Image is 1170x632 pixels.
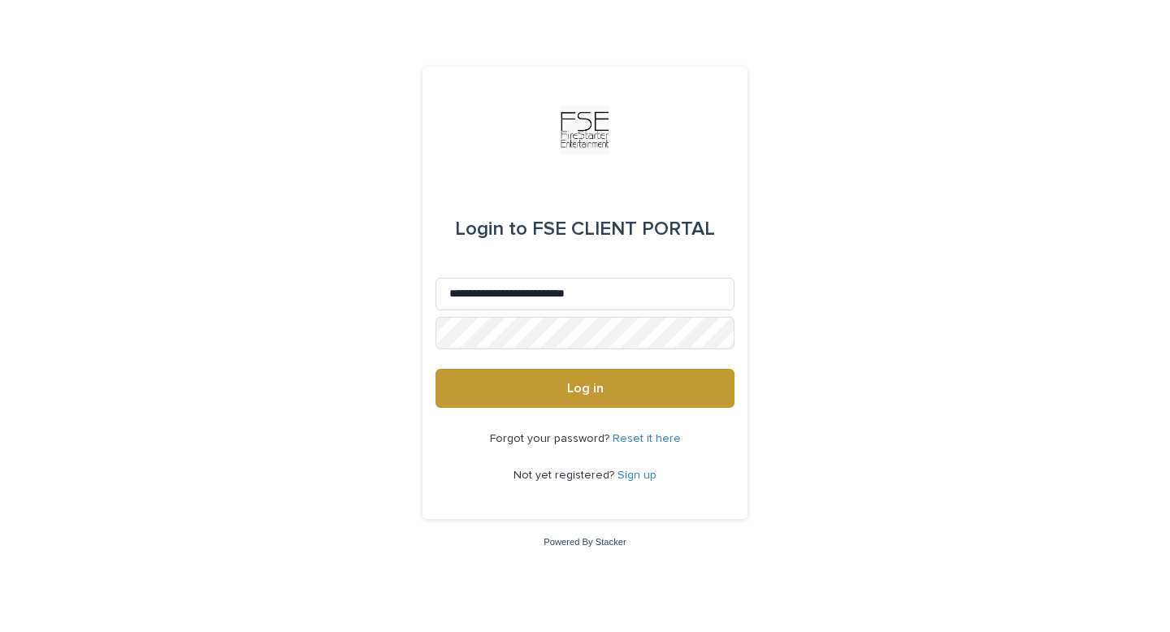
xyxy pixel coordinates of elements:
[613,433,681,444] a: Reset it here
[567,382,604,395] span: Log in
[435,369,734,408] button: Log in
[544,537,626,547] a: Powered By Stacker
[561,106,609,154] img: Km9EesSdRbS9ajqhBzyo
[513,470,617,481] span: Not yet registered?
[455,206,715,252] div: FSE CLIENT PORTAL
[455,219,527,239] span: Login to
[490,433,613,444] span: Forgot your password?
[617,470,656,481] a: Sign up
